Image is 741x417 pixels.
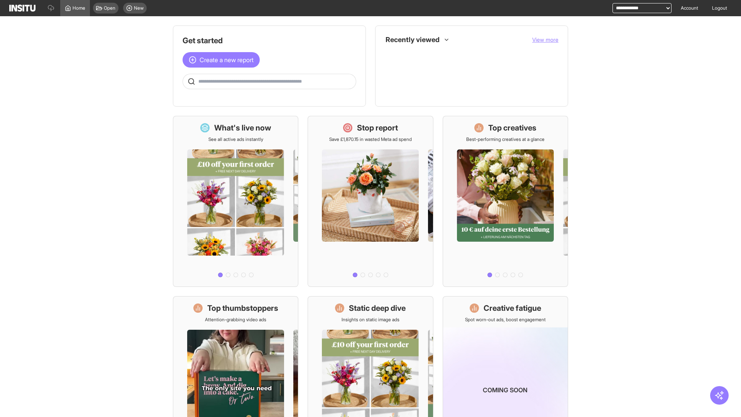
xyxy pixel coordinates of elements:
img: Logo [9,5,36,12]
span: View more [532,36,558,43]
h1: Top thumbstoppers [207,303,278,314]
h1: Static deep dive [349,303,406,314]
a: Top creativesBest-performing creatives at a glance [443,116,568,287]
span: New [134,5,144,11]
p: Attention-grabbing video ads [205,317,266,323]
p: Best-performing creatives at a glance [466,136,545,142]
h1: Top creatives [488,122,536,133]
p: Save £1,870.15 in wasted Meta ad spend [329,136,412,142]
button: Create a new report [183,52,260,68]
p: Insights on static image ads [342,317,399,323]
span: Open [104,5,115,11]
p: See all active ads instantly [208,136,263,142]
h1: Get started [183,35,356,46]
a: Stop reportSave £1,870.15 in wasted Meta ad spend [308,116,433,287]
button: View more [532,36,558,44]
span: Home [73,5,85,11]
span: Create a new report [200,55,254,64]
h1: What's live now [214,122,271,133]
a: What's live nowSee all active ads instantly [173,116,298,287]
h1: Stop report [357,122,398,133]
